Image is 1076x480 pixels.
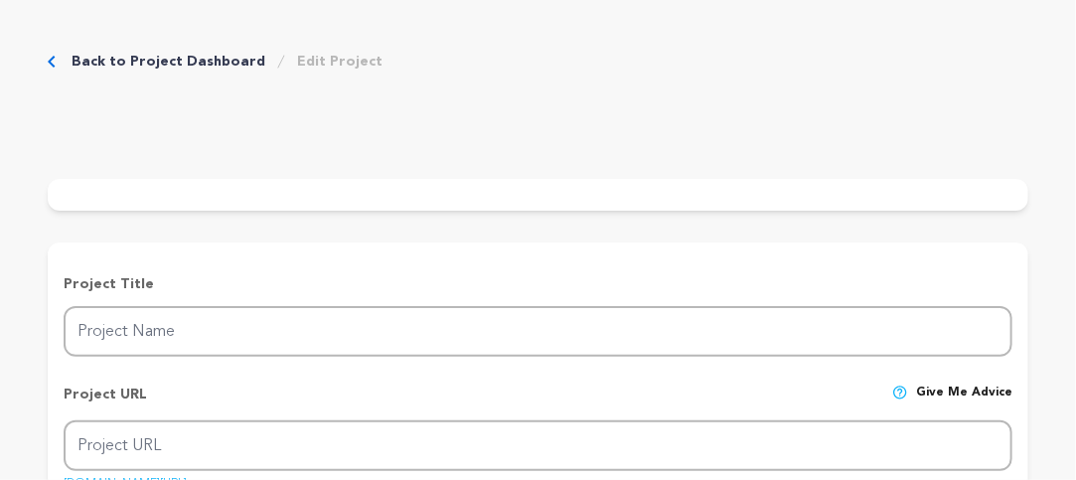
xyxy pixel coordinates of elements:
p: Project Title [64,274,1012,294]
div: Breadcrumb [48,52,383,72]
a: Edit Project [297,52,383,72]
input: Project Name [64,306,1012,357]
input: Project URL [64,420,1012,471]
span: Give me advice [916,385,1012,420]
img: help-circle.svg [892,385,908,400]
p: Project URL [64,385,147,420]
a: Back to Project Dashboard [72,52,265,72]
